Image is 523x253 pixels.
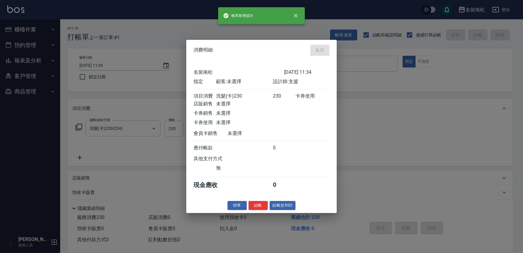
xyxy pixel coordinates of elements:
div: 項目消費 [193,93,216,99]
div: 0 [273,145,296,151]
div: 卡券銷售 [193,110,216,117]
button: 結帳 [249,201,268,210]
div: [DATE] 11:34 [284,69,330,76]
div: 其他支付方式 [193,156,239,162]
div: 名留南松 [193,69,284,76]
div: 設計師: 支援 [273,79,330,85]
div: 0 [273,181,296,189]
div: 未選擇 [216,110,273,117]
div: 會員卡銷售 [193,130,227,137]
div: 未選擇 [216,120,273,126]
div: 卡券使用 [296,93,330,99]
span: 消費明細 [193,47,213,53]
div: 未選擇 [227,130,284,137]
div: 卡券使用 [193,120,216,126]
div: 無 [216,165,273,171]
button: 結帳並列印 [270,201,296,210]
div: 未選擇 [216,101,273,107]
div: 230 [273,93,296,99]
button: 掛單 [227,201,247,210]
div: 顧客: 未選擇 [216,79,273,85]
div: 店販銷售 [193,101,216,107]
div: 應付帳款 [193,145,216,151]
div: 現金應收 [193,181,227,189]
div: 指定 [193,79,216,85]
button: close [289,9,302,22]
span: 帳單新增成功 [223,13,253,19]
div: 洗髮(卡)230 [216,93,273,99]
